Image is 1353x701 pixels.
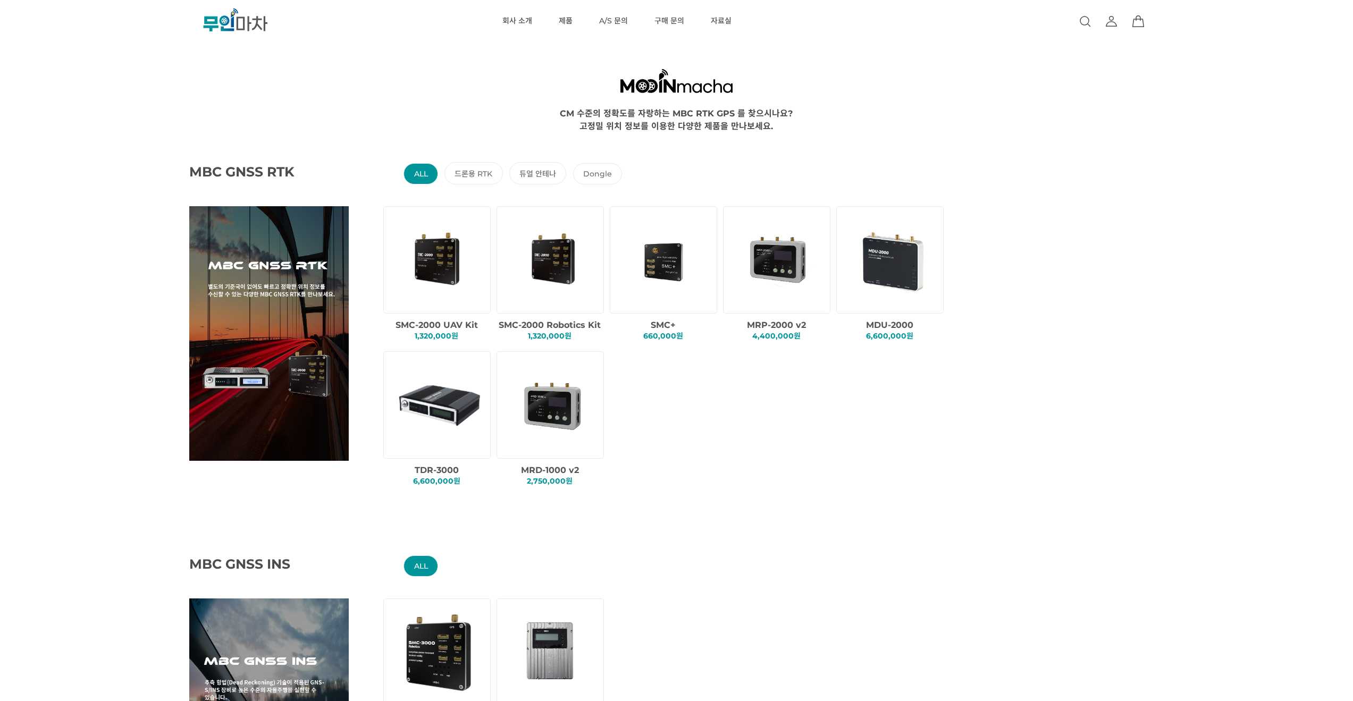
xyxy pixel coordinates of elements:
img: 74693795f3d35c287560ef585fd79621.png [507,359,598,450]
li: Dongle [573,163,623,184]
li: 듀얼 안테나 [509,162,567,184]
span: 6,600,000원 [866,331,913,341]
li: ALL [404,555,438,577]
span: SMC-2000 Robotics Kit [499,320,601,330]
li: ALL [404,163,438,184]
span: SMC-2000 UAV Kit [396,320,478,330]
span: 1,320,000원 [415,331,458,341]
img: 6483618fc6c74fd86d4df014c1d99106.png [846,214,937,305]
img: 1ee78b6ef8b89e123d6f4d8a617f2cc2.png [393,214,484,305]
span: MBC GNSS RTK [189,164,322,180]
img: 75edcddac6e7008a6a39aba9a4d77e54.png [507,606,598,697]
img: main_GNSS_RTK.png [189,206,349,461]
img: c7e238774e5180ddedaee608f1e40e55.png [393,606,484,697]
span: MDU-2000 [866,320,913,330]
img: f8268eb516eb82712c4b199d88f6799e.png [620,214,711,305]
span: MRD-1000 v2 [521,465,579,475]
img: 29e1ed50bec2d2c3d08ab21b2fffb945.png [393,359,484,450]
span: 6,600,000원 [413,476,460,486]
img: 9b9ab8696318a90dfe4e969267b5ed87.png [733,214,824,305]
span: TDR-3000 [415,465,459,475]
img: dd1389de6ba74b56ed1c86d804b0ca77.png [507,214,598,305]
li: 드론용 RTK [444,162,503,184]
span: MBC GNSS INS [189,556,322,572]
span: 2,750,000원 [527,476,573,486]
span: MRP-2000 v2 [747,320,806,330]
span: 4,400,000원 [752,331,801,341]
span: SMC+ [651,320,676,330]
div: CM 수준의 정확도를 자랑하는 MBC RTK GPS 를 찾으시나요? 고정밀 위치 정보를 이용한 다양한 제품을 만나보세요. [54,106,1299,132]
span: 660,000원 [643,331,683,341]
span: 1,320,000원 [528,331,572,341]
